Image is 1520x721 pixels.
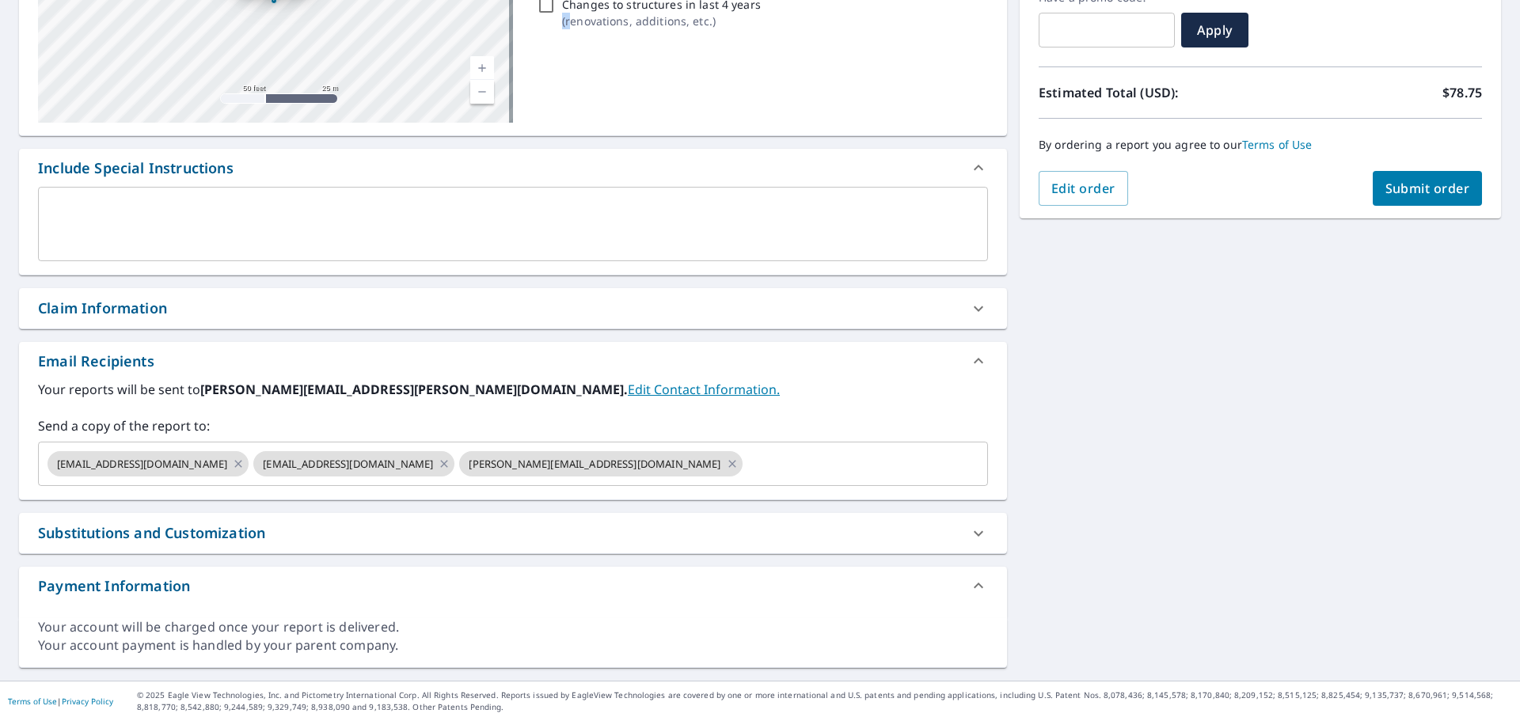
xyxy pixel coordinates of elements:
button: Apply [1181,13,1248,47]
p: © 2025 Eagle View Technologies, Inc. and Pictometry International Corp. All Rights Reserved. Repo... [137,689,1512,713]
button: Edit order [1039,171,1128,206]
a: Terms of Use [1242,137,1313,152]
span: Submit order [1385,180,1470,197]
div: Email Recipients [19,342,1007,380]
a: Privacy Policy [62,696,113,707]
p: By ordering a report you agree to our [1039,138,1482,152]
b: [PERSON_NAME][EMAIL_ADDRESS][PERSON_NAME][DOMAIN_NAME]. [200,381,628,398]
p: ( renovations, additions, etc. ) [562,13,761,29]
label: Your reports will be sent to [38,380,988,399]
span: Apply [1194,21,1236,39]
div: Substitutions and Customization [19,513,1007,553]
div: Include Special Instructions [19,149,1007,187]
div: Claim Information [38,298,167,319]
div: Payment Information [19,567,1007,605]
div: Substitutions and Customization [38,522,265,544]
div: Your account will be charged once your report is delivered. [38,618,988,636]
a: Current Level 19, Zoom In [470,56,494,80]
div: Your account payment is handled by your parent company. [38,636,988,655]
div: [PERSON_NAME][EMAIL_ADDRESS][DOMAIN_NAME] [459,451,742,476]
div: Payment Information [38,575,190,597]
div: Claim Information [19,288,1007,328]
a: Current Level 19, Zoom Out [470,80,494,104]
a: Terms of Use [8,696,57,707]
p: | [8,696,113,706]
a: EditContactInfo [628,381,780,398]
p: Estimated Total (USD): [1039,83,1260,102]
div: [EMAIL_ADDRESS][DOMAIN_NAME] [253,451,454,476]
span: [EMAIL_ADDRESS][DOMAIN_NAME] [253,457,443,472]
div: Include Special Instructions [38,157,234,179]
span: [EMAIL_ADDRESS][DOMAIN_NAME] [47,457,237,472]
button: Submit order [1373,171,1483,206]
label: Send a copy of the report to: [38,416,988,435]
span: [PERSON_NAME][EMAIL_ADDRESS][DOMAIN_NAME] [459,457,730,472]
div: Email Recipients [38,351,154,372]
p: $78.75 [1442,83,1482,102]
span: Edit order [1051,180,1115,197]
div: [EMAIL_ADDRESS][DOMAIN_NAME] [47,451,249,476]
